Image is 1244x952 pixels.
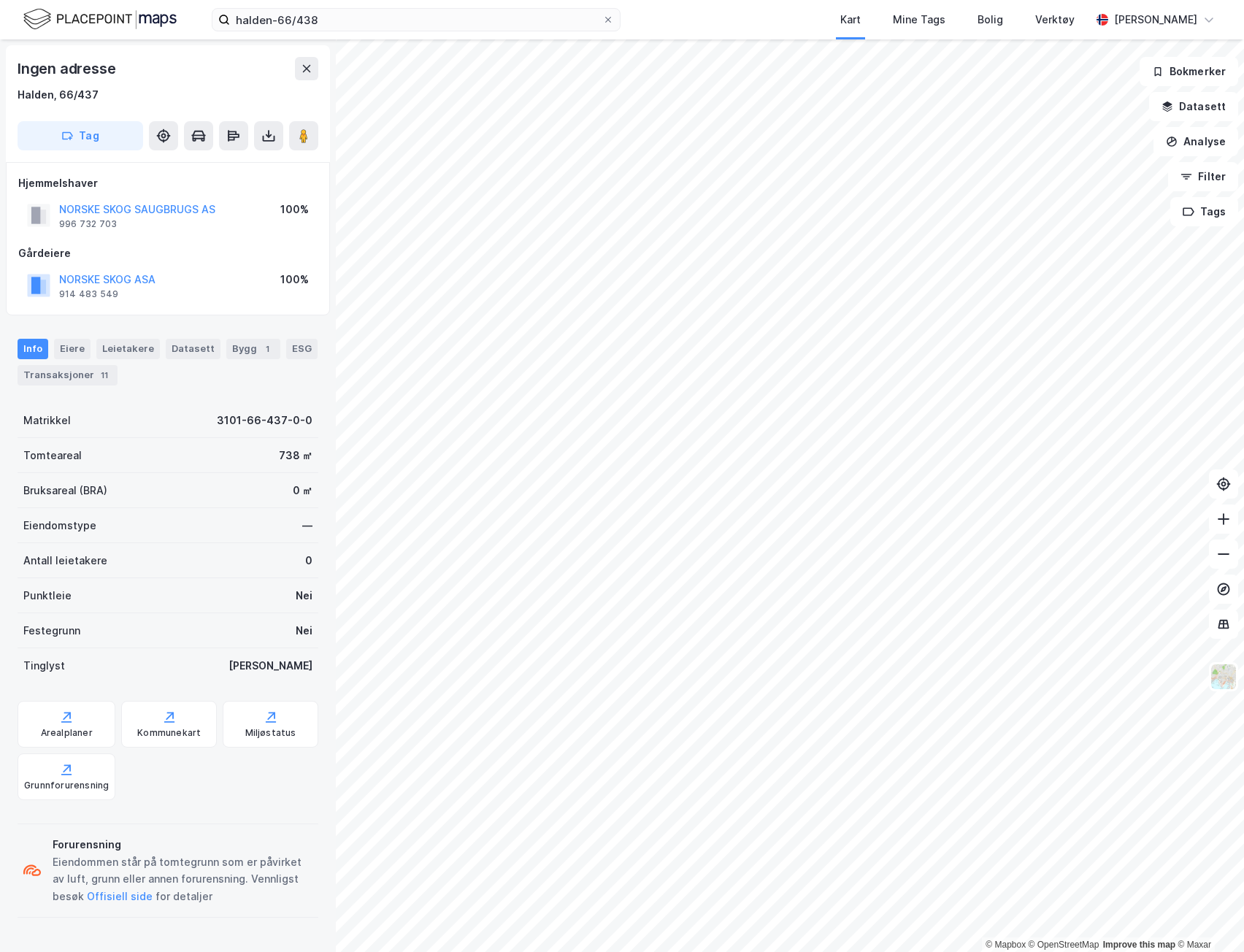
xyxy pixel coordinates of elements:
[23,447,82,464] div: Tomteareal
[18,86,99,104] div: Halden, 66/437
[18,365,118,385] div: Transaksjoner
[23,587,72,604] div: Punktleie
[1168,162,1238,191] button: Filter
[296,587,312,604] div: Nei
[286,339,318,359] div: ESG
[23,7,177,32] img: logo.f888ab2527a4732fd821a326f86c7f29.svg
[230,9,602,31] input: Søk på adresse, matrikkel, gårdeiere, leietakere eller personer
[24,780,109,791] div: Grunnforurensning
[226,339,280,359] div: Bygg
[245,727,296,739] div: Miljøstatus
[1114,11,1197,28] div: [PERSON_NAME]
[1140,57,1238,86] button: Bokmerker
[23,622,80,640] div: Festegrunn
[1153,127,1238,156] button: Analyse
[1171,882,1244,952] iframe: Chat Widget
[23,517,96,534] div: Eiendomstype
[296,622,312,640] div: Nei
[96,339,160,359] div: Leietakere
[23,552,107,569] div: Antall leietakere
[978,11,1003,28] div: Bolig
[18,57,118,80] div: Ingen adresse
[893,11,945,28] div: Mine Tags
[18,245,318,262] div: Gårdeiere
[54,339,91,359] div: Eiere
[23,482,107,499] div: Bruksareal (BRA)
[53,836,312,853] div: Forurensning
[23,412,71,429] div: Matrikkel
[166,339,220,359] div: Datasett
[41,727,93,739] div: Arealplaner
[18,174,318,192] div: Hjemmelshaver
[1103,940,1175,950] a: Improve this map
[279,447,312,464] div: 738 ㎡
[53,853,312,906] div: Eiendommen står på tomtegrunn som er påvirket av luft, grunn eller annen forurensning. Vennligst ...
[59,288,118,300] div: 914 483 549
[302,517,312,534] div: —
[229,657,312,675] div: [PERSON_NAME]
[23,657,65,675] div: Tinglyst
[1170,197,1238,226] button: Tags
[986,940,1026,950] a: Mapbox
[260,342,274,356] div: 1
[1035,11,1075,28] div: Verktøy
[97,368,112,383] div: 11
[59,218,117,230] div: 996 732 703
[280,201,309,218] div: 100%
[1171,882,1244,952] div: Kontrollprogram for chat
[1149,92,1238,121] button: Datasett
[1029,940,1099,950] a: OpenStreetMap
[1210,663,1237,691] img: Z
[305,552,312,569] div: 0
[18,339,48,359] div: Info
[280,271,309,288] div: 100%
[293,482,312,499] div: 0 ㎡
[217,412,312,429] div: 3101-66-437-0-0
[18,121,143,150] button: Tag
[840,11,861,28] div: Kart
[137,727,201,739] div: Kommunekart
